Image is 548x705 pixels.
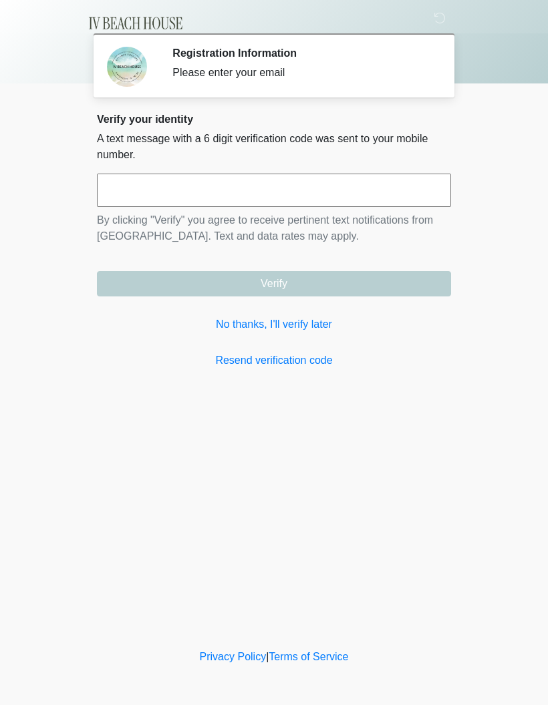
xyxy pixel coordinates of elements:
a: No thanks, I'll verify later [97,316,451,332]
p: By clicking "Verify" you agree to receive pertinent text notifications from [GEOGRAPHIC_DATA]. Te... [97,212,451,244]
img: Agent Avatar [107,47,147,87]
div: Please enter your email [172,65,431,81]
a: | [266,651,269,662]
a: Privacy Policy [200,651,267,662]
img: IV Beach House Logo [84,10,188,37]
a: Resend verification code [97,352,451,369]
h2: Verify your identity [97,113,451,126]
h2: Registration Information [172,47,431,59]
p: A text message with a 6 digit verification code was sent to your mobile number. [97,131,451,163]
button: Verify [97,271,451,296]
a: Terms of Service [269,651,348,662]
